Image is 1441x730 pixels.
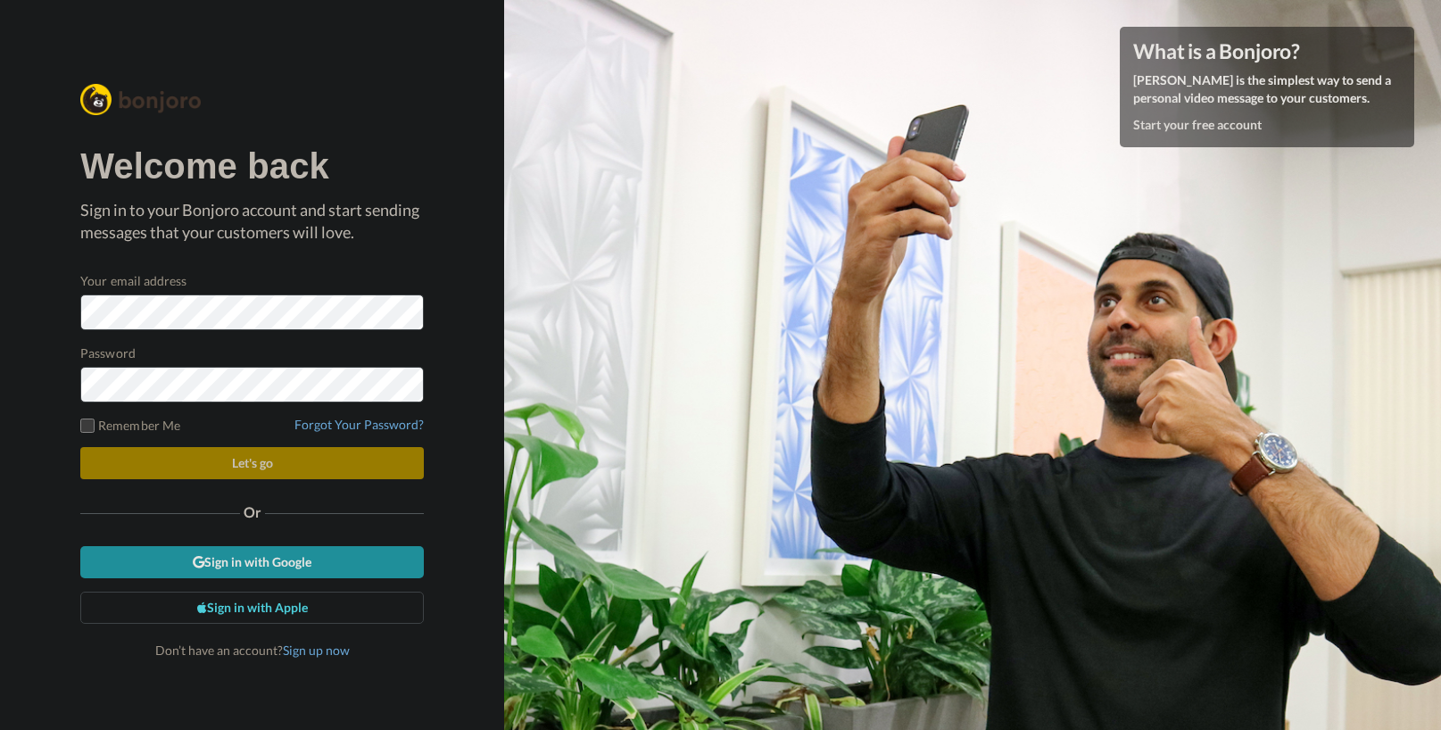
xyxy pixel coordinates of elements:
[80,419,95,433] input: Remember Me
[80,146,424,186] h1: Welcome back
[80,447,424,479] button: Let's go
[80,271,186,290] label: Your email address
[80,199,424,245] p: Sign in to your Bonjoro account and start sending messages that your customers will love.
[80,416,180,435] label: Remember Me
[232,455,273,470] span: Let's go
[80,592,424,624] a: Sign in with Apple
[1133,117,1262,132] a: Start your free account
[1133,40,1401,62] h4: What is a Bonjoro?
[294,417,424,432] a: Forgot Your Password?
[1133,71,1401,107] p: [PERSON_NAME] is the simplest way to send a personal video message to your customers.
[155,643,350,658] span: Don’t have an account?
[283,643,350,658] a: Sign up now
[80,546,424,578] a: Sign in with Google
[80,344,136,362] label: Password
[240,506,265,518] span: Or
